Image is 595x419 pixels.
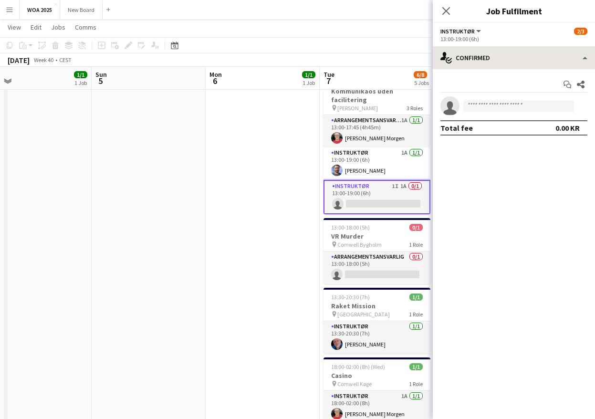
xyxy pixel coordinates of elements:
[4,21,25,33] a: View
[322,75,334,86] span: 7
[20,0,60,19] button: WOA 2025
[337,241,382,248] span: Comwell Bygholm
[433,5,595,17] h3: Job Fulfilment
[440,28,482,35] button: Instruktør
[303,79,315,86] div: 1 Job
[440,28,475,35] span: Instruktør
[409,311,423,318] span: 1 Role
[324,147,430,180] app-card-role: Instruktør1A1/113:00-19:00 (6h)[PERSON_NAME]
[74,71,87,78] span: 1/1
[440,123,473,133] div: Total fee
[324,180,430,214] app-card-role: Instruktør1I1A0/113:00-19:00 (6h)
[8,23,21,31] span: View
[95,70,107,79] span: Sun
[74,79,87,86] div: 1 Job
[59,56,72,63] div: CEST
[324,321,430,354] app-card-role: Instruktør1/113:30-20:30 (7h)[PERSON_NAME]
[51,23,65,31] span: Jobs
[409,380,423,388] span: 1 Role
[324,288,430,354] app-job-card: 13:30-20:30 (7h)1/1Raket Mission [GEOGRAPHIC_DATA]1 RoleInstruktør1/113:30-20:30 (7h)[PERSON_NAME]
[75,23,96,31] span: Comms
[209,70,222,79] span: Mon
[324,70,334,79] span: Tue
[440,35,587,42] div: 13:00-19:00 (6h)
[409,241,423,248] span: 1 Role
[324,251,430,284] app-card-role: Arrangementsansvarlig0/113:00-18:00 (5h)
[414,71,427,78] span: 6/8
[324,115,430,147] app-card-role: Arrangementsansvarlig1A1/113:00-17:45 (4h45m)[PERSON_NAME] Morgen
[47,21,69,33] a: Jobs
[208,75,222,86] span: 6
[324,87,430,104] h3: Kommunikaos uden facilitering
[331,293,370,301] span: 13:30-20:30 (7h)
[302,71,315,78] span: 1/1
[409,293,423,301] span: 1/1
[407,105,423,112] span: 3 Roles
[324,302,430,310] h3: Raket Mission
[331,363,385,370] span: 18:00-02:00 (8h) (Wed)
[409,363,423,370] span: 1/1
[324,218,430,284] app-job-card: 13:00-18:00 (5h)0/1VR Murder Comwell Bygholm1 RoleArrangementsansvarlig0/113:00-18:00 (5h)
[31,56,55,63] span: Week 40
[60,0,103,19] button: New Board
[409,224,423,231] span: 0/1
[574,28,587,35] span: 2/3
[27,21,45,33] a: Edit
[414,79,429,86] div: 5 Jobs
[71,21,100,33] a: Comms
[433,46,595,69] div: Confirmed
[337,380,372,388] span: Comwell Køge
[324,73,430,214] app-job-card: 13:00-19:00 (6h)2/3Kommunikaos uden facilitering [PERSON_NAME]3 RolesArrangementsansvarlig1A1/113...
[324,371,430,380] h3: Casino
[8,55,30,65] div: [DATE]
[337,105,378,112] span: [PERSON_NAME]
[555,123,580,133] div: 0.00 KR
[337,311,390,318] span: [GEOGRAPHIC_DATA]
[94,75,107,86] span: 5
[331,224,370,231] span: 13:00-18:00 (5h)
[31,23,42,31] span: Edit
[324,232,430,241] h3: VR Murder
